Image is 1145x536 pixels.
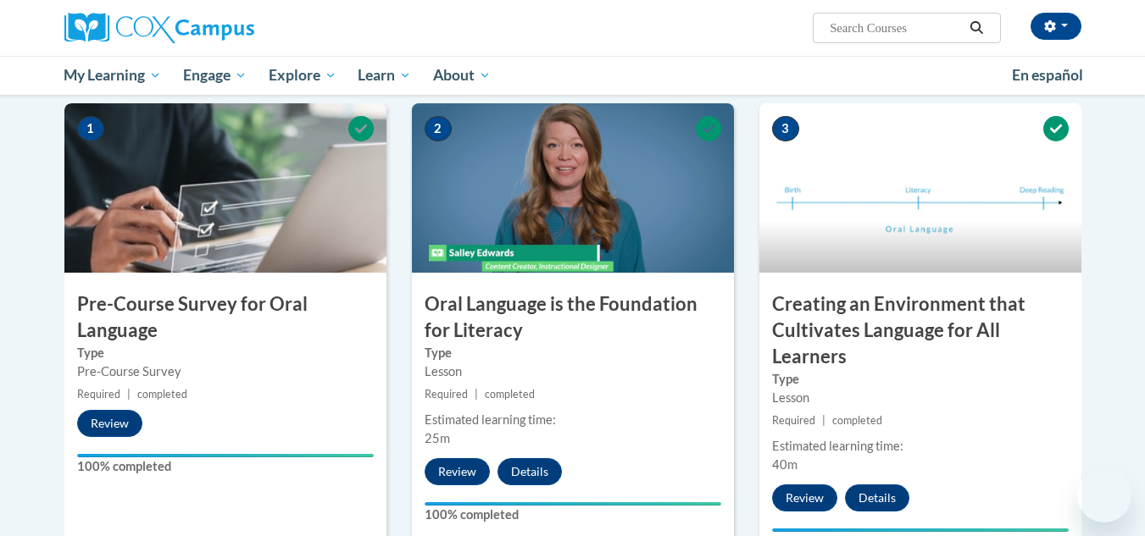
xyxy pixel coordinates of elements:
[485,388,535,401] span: completed
[832,414,882,427] span: completed
[845,484,909,511] button: Details
[964,18,989,38] button: Search
[77,388,120,401] span: Required
[137,388,187,401] span: completed
[1012,66,1083,84] span: En español
[425,344,721,362] label: Type
[822,414,825,427] span: |
[422,56,502,95] a: About
[39,56,1107,95] div: Main menu
[497,458,562,485] button: Details
[759,291,1081,369] h3: Creating an Environment that Cultivates Language for All Learners
[425,431,450,445] span: 25m
[425,388,468,401] span: Required
[828,18,964,38] input: Search Courses
[772,528,1069,532] div: Your progress
[53,56,173,95] a: My Learning
[425,458,490,485] button: Review
[1001,58,1094,93] a: En español
[172,56,258,95] a: Engage
[772,370,1069,389] label: Type
[772,414,815,427] span: Required
[64,13,386,43] a: Cox Campus
[425,502,721,506] div: Your progress
[77,344,374,362] label: Type
[1077,468,1131,522] iframe: Button to launch messaging window
[77,362,374,381] div: Pre-Course Survey
[77,454,374,457] div: Your progress
[347,56,422,95] a: Learn
[64,65,161,86] span: My Learning
[64,103,386,273] img: Course Image
[77,116,104,141] span: 1
[425,506,721,524] label: 100% completed
[772,389,1069,407] div: Lesson
[475,388,478,401] span: |
[425,362,721,381] div: Lesson
[1031,13,1081,40] button: Account Settings
[77,457,374,476] label: 100% completed
[258,56,347,95] a: Explore
[759,103,1081,273] img: Course Image
[269,65,336,86] span: Explore
[127,388,131,401] span: |
[358,65,411,86] span: Learn
[412,103,734,273] img: Course Image
[425,116,452,141] span: 2
[77,410,142,437] button: Review
[772,457,798,472] span: 40m
[412,291,734,344] h3: Oral Language is the Foundation for Literacy
[772,116,799,141] span: 3
[433,65,491,86] span: About
[64,13,254,43] img: Cox Campus
[772,484,837,511] button: Review
[64,291,386,344] h3: Pre-Course Survey for Oral Language
[772,437,1069,456] div: Estimated learning time:
[425,411,721,429] div: Estimated learning time:
[183,65,247,86] span: Engage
